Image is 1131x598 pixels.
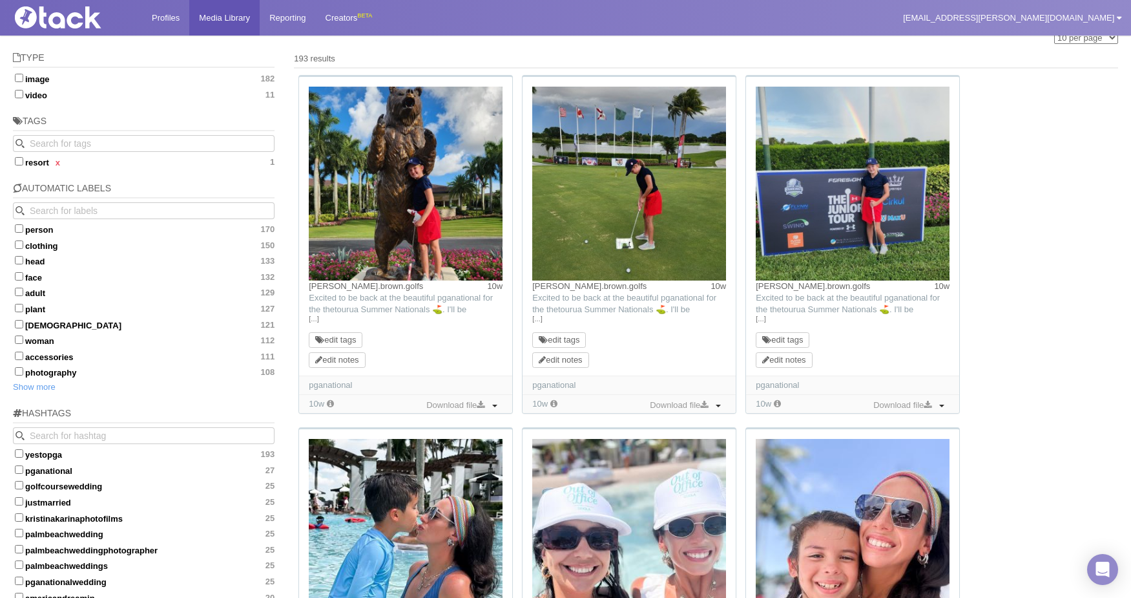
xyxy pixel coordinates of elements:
a: edit notes [762,355,805,365]
a: […] [756,314,949,325]
input: video11 [15,90,23,98]
input: justmarried25 [15,497,23,506]
label: kristinakarinaphotofilms [13,511,275,524]
span: 132 [261,272,275,283]
a: [PERSON_NAME].brown.golfs [309,281,423,291]
span: 129 [261,288,275,298]
span: 121 [261,320,275,330]
img: Image may contain: grass, nature, outdoors, park, plant, summer, face, head, person, photography,... [309,87,503,281]
a: Show more [13,382,56,392]
input: adult129 [15,288,23,296]
svg: Search [16,206,25,215]
input: golfcoursewedding25 [15,481,23,489]
span: Excited to be back at the beautiful pganational for the thetourua Summer Nationals ⛳️. I'll be co... [532,293,726,384]
a: [PERSON_NAME].brown.golfs [756,281,870,291]
input: plant127 [15,304,23,312]
label: head [13,254,275,267]
input: palmbeachwedding25 [15,529,23,537]
a: […] [309,314,503,325]
label: yestopga [13,447,275,460]
input: woman112 [15,336,23,344]
input: kristinakarinaphotofilms25 [15,513,23,522]
span: 150 [261,240,275,251]
a: [PERSON_NAME].brown.golfs [532,281,647,291]
h5: Tags [13,116,275,131]
a: Download file [647,398,711,412]
input: person170 [15,224,23,233]
label: adult [13,286,275,299]
a: Download file [870,398,935,412]
label: pganationalwedding [13,575,275,588]
button: Search [13,135,30,152]
div: pganational [756,379,949,391]
time: Posted: 6/25/2025, 9:07:47 PM [934,281,949,292]
span: 193 [261,449,275,460]
span: 111 [261,352,275,362]
input: head133 [15,256,23,264]
h5: Automatic Labels [13,184,275,198]
label: person [13,222,275,235]
time: Posted: 6/25/2025, 9:07:47 PM [487,281,503,292]
input: accessories111 [15,352,23,360]
span: 170 [261,224,275,235]
span: 182 [261,74,275,84]
a: edit tags [539,335,579,345]
label: image [13,72,275,85]
label: palmbeachwedding [13,527,275,540]
label: palmbeachweddingphotographer [13,543,275,556]
button: Search [13,202,30,219]
label: golfcoursewedding [13,479,275,492]
span: 108 [261,367,275,378]
span: 27 [265,465,275,476]
label: clothing [13,239,275,251]
input: face132 [15,272,23,281]
span: 25 [265,529,275,539]
label: palmbeachweddings [13,559,275,571]
input: palmbeachweddingphotographer25 [15,545,23,553]
input: resortx 1 [15,157,23,166]
label: resort [13,155,275,168]
span: 25 [265,513,275,524]
svg: Search [16,431,25,440]
input: yestopga193 [15,449,23,458]
h5: Hashtags [13,409,275,423]
label: justmarried [13,495,275,508]
a: Download file [423,398,488,412]
span: 25 [265,545,275,555]
a: edit notes [315,355,358,365]
time: Posted: 6/25/2025, 9:07:47 PM [711,281,726,292]
input: pganational27 [15,465,23,474]
input: Search for hashtag [13,427,275,444]
label: [DEMOGRAPHIC_DATA] [13,318,275,331]
span: 25 [265,561,275,571]
span: 1 [270,157,275,167]
input: Search for tags [13,135,275,152]
input: image182 [15,74,23,82]
span: Excited to be back at the beautiful pganational for the thetourua Summer Nationals ⛳️. I'll be co... [309,293,503,384]
svg: Search [16,139,25,148]
img: Image may contain: advertisement, clothing, t-shirt, baseball cap, cap, hat, grass, plant, racket... [756,87,949,281]
a: x [56,158,60,167]
span: 133 [261,256,275,266]
div: Open Intercom Messenger [1087,554,1118,585]
input: photography108 [15,367,23,376]
span: 127 [261,304,275,314]
span: 112 [261,336,275,346]
span: Excited to be back at the beautiful pganational for the thetourua Summer Nationals ⛳️. I'll be co... [756,293,949,384]
div: pganational [309,379,503,391]
label: plant [13,302,275,315]
img: Tack [10,6,139,28]
time: Added: 6/26/2025, 11:29:49 AM [532,399,548,409]
span: 25 [265,497,275,507]
label: pganational [13,464,275,476]
input: Search for labels [13,202,275,219]
div: BETA [357,9,372,23]
label: face [13,270,275,283]
label: woman [13,334,275,347]
a: edit notes [539,355,582,365]
a: […] [532,314,726,325]
div: pganational [532,379,726,391]
button: Search [13,427,30,444]
h5: Type [13,53,275,68]
a: edit tags [762,335,803,345]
